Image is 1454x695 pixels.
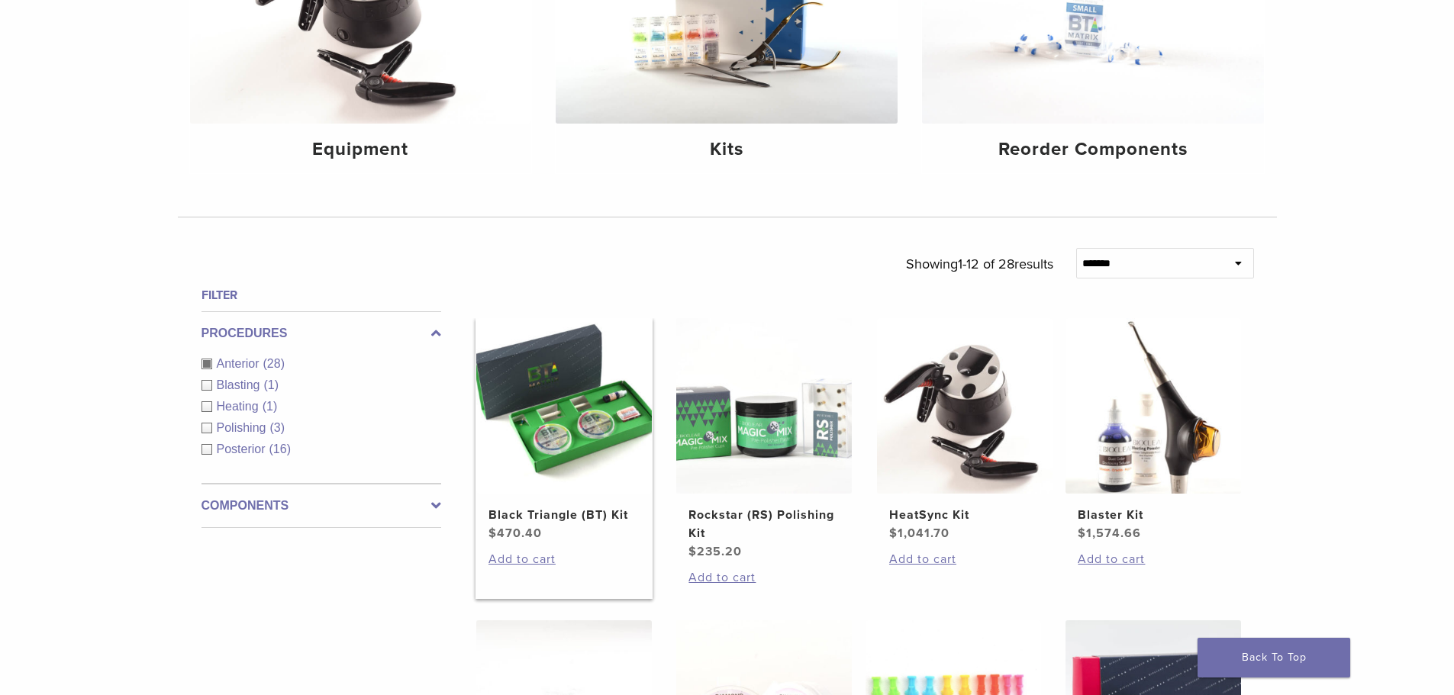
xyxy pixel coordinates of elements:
h2: Blaster Kit [1078,506,1229,524]
span: $ [488,526,497,541]
a: Add to cart: “Black Triangle (BT) Kit” [488,550,640,568]
span: Heating [217,400,263,413]
img: Blaster Kit [1066,318,1241,494]
bdi: 235.20 [688,544,742,559]
h2: HeatSync Kit [889,506,1040,524]
h2: Rockstar (RS) Polishing Kit [688,506,840,542]
h4: Equipment [202,136,520,163]
a: Black Triangle (BT) KitBlack Triangle (BT) Kit $470.40 [476,318,653,542]
label: Procedures [201,324,441,343]
span: $ [688,544,697,559]
span: $ [889,526,898,541]
span: (1) [263,400,278,413]
p: Showing results [906,248,1053,280]
a: Back To Top [1198,638,1350,677]
img: Rockstar (RS) Polishing Kit [676,318,852,494]
span: 1-12 of 28 [958,256,1014,272]
span: (16) [269,442,291,455]
bdi: 1,041.70 [889,526,949,541]
span: Anterior [217,357,263,370]
h4: Filter [201,286,441,304]
a: Add to cart: “Rockstar (RS) Polishing Kit” [688,568,840,587]
img: HeatSync Kit [877,318,1053,494]
span: $ [1078,526,1086,541]
a: HeatSync KitHeatSync Kit $1,041.70 [876,318,1054,542]
bdi: 470.40 [488,526,542,541]
span: (28) [263,357,285,370]
img: Black Triangle (BT) Kit [476,318,652,494]
span: Polishing [217,421,270,434]
h4: Kits [568,136,885,163]
span: Blasting [217,378,264,391]
a: Add to cart: “Blaster Kit” [1078,550,1229,568]
span: Posterior [217,442,269,455]
a: Blaster KitBlaster Kit $1,574.66 [1065,318,1243,542]
label: Components [201,497,441,515]
span: (1) [263,378,279,391]
a: Rockstar (RS) Polishing KitRockstar (RS) Polishing Kit $235.20 [675,318,853,561]
bdi: 1,574.66 [1078,526,1141,541]
h4: Reorder Components [934,136,1252,163]
span: (3) [269,421,285,434]
a: Add to cart: “HeatSync Kit” [889,550,1040,568]
h2: Black Triangle (BT) Kit [488,506,640,524]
